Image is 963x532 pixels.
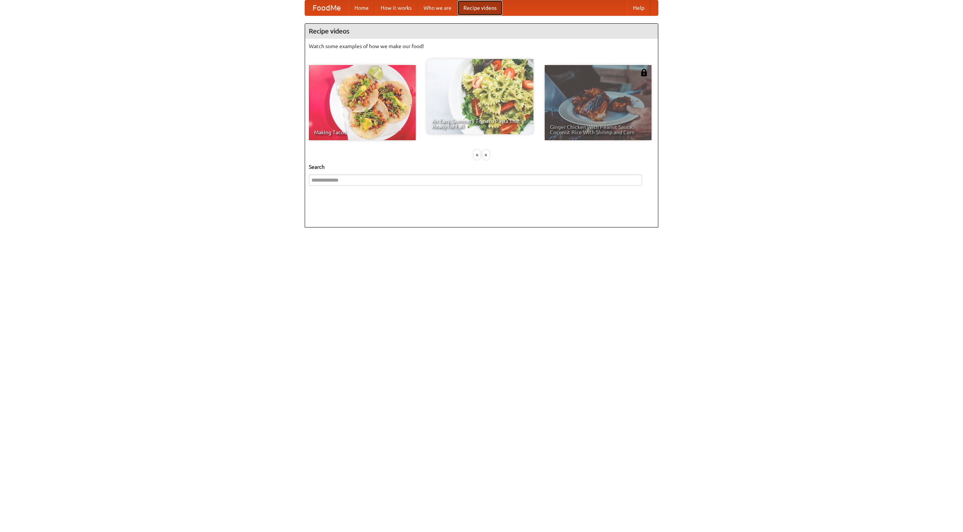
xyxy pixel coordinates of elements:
p: Watch some examples of how we make our food! [309,42,654,50]
h5: Search [309,163,654,171]
div: « [474,150,480,159]
a: FoodMe [305,0,348,15]
a: Who we are [418,0,457,15]
a: Help [627,0,650,15]
a: Home [348,0,375,15]
a: Making Tacos [309,65,416,140]
a: How it works [375,0,418,15]
h4: Recipe videos [305,24,658,39]
a: An Easy, Summery Tomato Pasta That's Ready for Fall [427,59,533,134]
span: An Easy, Summery Tomato Pasta That's Ready for Fall [432,118,528,129]
div: » [483,150,489,159]
span: Making Tacos [314,130,410,135]
a: Recipe videos [457,0,503,15]
img: 483408.png [640,69,648,76]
